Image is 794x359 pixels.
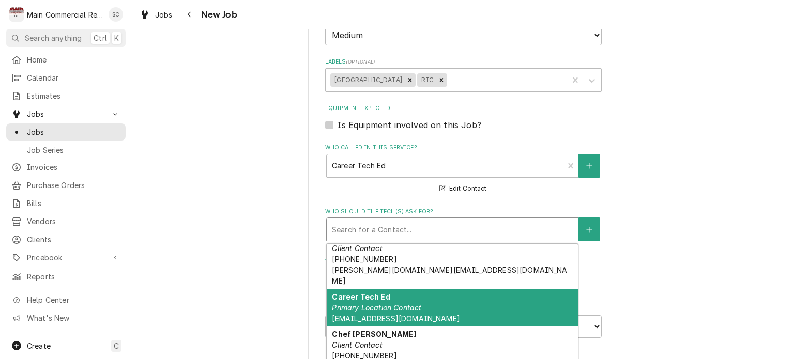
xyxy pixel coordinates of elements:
div: [GEOGRAPHIC_DATA] [330,73,404,87]
div: Sharon Campbell's Avatar [109,7,123,22]
a: Calendar [6,69,126,86]
label: Is Equipment involved on this Job? [338,119,481,131]
span: Pricebook [27,252,105,263]
span: Search anything [25,33,82,43]
div: Estimated Arrival Time [325,301,602,337]
span: Vendors [27,216,120,227]
span: Create [27,341,51,350]
label: Estimated Arrival Time [325,301,602,309]
span: Calendar [27,72,120,83]
div: RIC [417,73,435,87]
a: Jobs [135,6,177,23]
span: Home [27,54,120,65]
span: Invoices [27,162,120,173]
span: Jobs [155,9,173,20]
svg: Create New Contact [586,162,592,169]
span: C [114,340,119,351]
em: Client Contact [332,244,382,253]
div: Who should the tech(s) ask for? [325,208,602,241]
label: Equipment Expected [325,104,602,113]
label: Attachments [325,254,602,262]
a: Home [6,51,126,68]
button: Search anythingCtrlK [6,29,126,47]
span: Reports [27,271,120,282]
span: K [114,33,119,43]
span: Estimates [27,90,120,101]
div: Labels [325,58,602,91]
a: Purchase Orders [6,177,126,194]
div: Who called in this service? [325,144,602,195]
button: Create New Contact [578,217,600,241]
a: Reports [6,268,126,285]
a: Go to Help Center [6,291,126,308]
div: Main Commercial Refrigeration Service [27,9,103,20]
span: Jobs [27,127,120,137]
em: Client Contact [332,340,382,349]
a: Invoices [6,159,126,176]
div: Equipment Expected [325,104,602,131]
em: Primary Location Contact [332,303,421,312]
label: Who should the tech(s) ask for? [325,208,602,216]
label: Estimated Job Duration [325,350,602,358]
div: M [9,7,24,22]
span: Jobs [27,108,105,119]
div: Remove RIC [436,73,447,87]
a: Jobs [6,123,126,141]
strong: Chef [PERSON_NAME] [332,330,416,338]
span: Bills [27,198,120,209]
button: Navigate back [181,6,198,23]
div: Main Commercial Refrigeration Service's Avatar [9,7,24,22]
svg: Create New Contact [586,226,592,233]
span: Clients [27,234,120,245]
div: Attachments [325,254,602,288]
label: Who called in this service? [325,144,602,152]
span: Help Center [27,294,119,305]
span: ( optional ) [346,59,375,65]
div: Remove Hillsborough Cnty School [404,73,416,87]
div: SC [109,7,123,22]
span: Job Series [27,145,120,155]
a: Job Series [6,142,126,159]
a: Go to Pricebook [6,249,126,266]
span: New Job [198,8,237,22]
a: Go to What's New [6,309,126,326]
a: Clients [6,231,126,248]
a: Estimates [6,87,126,104]
input: Date [325,315,460,338]
a: Go to Jobs [6,105,126,122]
button: Edit Contact [438,182,488,195]
label: Labels [325,58,602,66]
span: [PHONE_NUMBER] [PERSON_NAME][DOMAIN_NAME][EMAIL_ADDRESS][DOMAIN_NAME] [332,255,567,285]
strong: Career Tech Ed [332,292,390,301]
a: Vendors [6,213,126,230]
span: Ctrl [94,33,107,43]
span: What's New [27,313,119,323]
button: Create New Contact [578,154,600,178]
span: [EMAIL_ADDRESS][DOMAIN_NAME] [332,314,460,323]
span: Purchase Orders [27,180,120,191]
a: Bills [6,195,126,212]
